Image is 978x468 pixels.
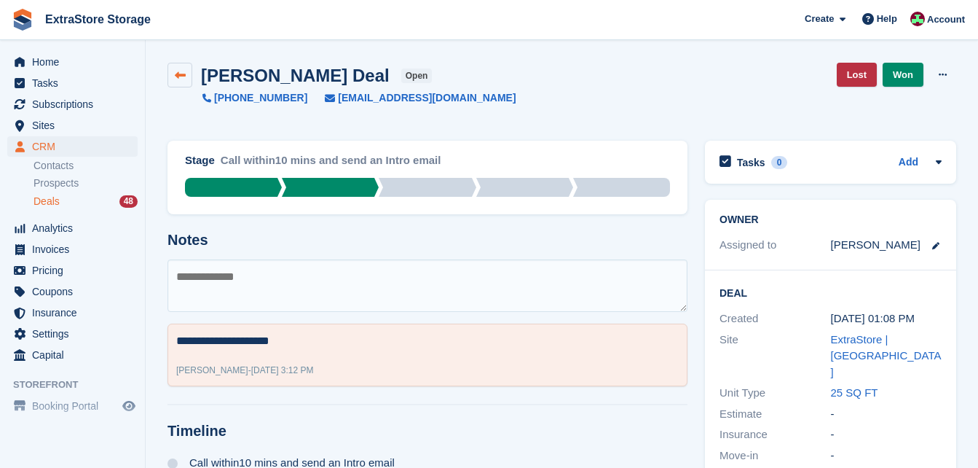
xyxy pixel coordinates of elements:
img: stora-icon-8386f47178a22dfd0bd8f6a31ec36ba5ce8667c1dd55bd0f319d3a0aa187defe.svg [12,9,33,31]
div: Stage [185,152,215,169]
a: menu [7,303,138,323]
span: Capital [32,345,119,365]
span: open [401,69,433,83]
div: - [831,406,942,423]
a: menu [7,136,138,157]
a: menu [7,260,138,281]
span: Create [805,12,834,26]
a: menu [7,218,138,238]
a: menu [7,345,138,365]
div: Move-in [719,448,831,464]
a: Lost [837,63,877,87]
h2: Notes [167,232,687,249]
div: Insurance [719,426,831,443]
span: [EMAIL_ADDRESS][DOMAIN_NAME] [338,90,516,106]
a: menu [7,73,138,93]
div: - [831,426,942,443]
div: [DATE] 01:08 PM [831,311,942,327]
a: [EMAIL_ADDRESS][DOMAIN_NAME] [307,90,516,106]
span: Analytics [32,218,119,238]
span: [PERSON_NAME] [176,365,248,375]
div: Unit Type [719,385,831,402]
div: Call within10 mins and send an Intro email [221,152,441,178]
a: Contacts [33,159,138,173]
span: Sites [32,115,119,136]
h2: Tasks [737,156,765,169]
img: Chelsea Parker [910,12,925,26]
a: Won [883,63,923,87]
span: Tasks [32,73,119,93]
span: Account [927,12,965,27]
span: [DATE] 3:12 PM [251,365,314,375]
div: Estimate [719,406,831,423]
span: Deals [33,195,60,208]
h2: Timeline [167,423,687,440]
span: [PHONE_NUMBER] [214,90,307,106]
span: Home [32,52,119,72]
span: Settings [32,324,119,344]
span: Insurance [32,303,119,323]
div: Created [719,311,831,327]
span: Invoices [32,239,119,260]
span: Help [877,12,897,26]
div: 48 [119,195,138,208]
span: Coupons [32,281,119,302]
span: Subscriptions [32,94,119,114]
a: ExtraStore Storage [39,7,157,31]
a: Add [899,155,918,171]
span: Prospects [33,176,79,190]
a: menu [7,115,138,136]
a: Prospects [33,176,138,191]
span: CRM [32,136,119,157]
div: Assigned to [719,237,831,254]
a: Preview store [120,397,138,415]
div: - [831,448,942,464]
span: Pricing [32,260,119,281]
span: Booking Portal [32,396,119,416]
h2: Owner [719,214,942,226]
a: Deals 48 [33,194,138,209]
div: [PERSON_NAME] [831,237,920,254]
h2: [PERSON_NAME] Deal [201,66,390,85]
a: menu [7,239,138,260]
a: 25 SQ FT [831,386,878,399]
span: Storefront [13,378,145,392]
a: menu [7,52,138,72]
a: menu [7,281,138,302]
a: menu [7,94,138,114]
a: ExtraStore | [GEOGRAPHIC_DATA] [831,333,942,378]
a: menu [7,396,138,416]
a: menu [7,324,138,344]
h2: Deal [719,285,942,300]
div: - [176,364,314,377]
div: Site [719,332,831,381]
div: 0 [771,156,788,169]
a: [PHONE_NUMBER] [202,90,307,106]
